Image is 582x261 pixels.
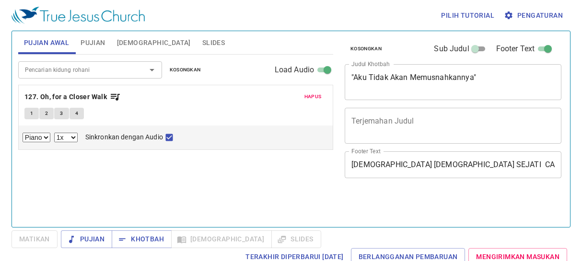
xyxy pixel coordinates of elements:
[117,37,191,49] span: [DEMOGRAPHIC_DATA]
[170,66,201,74] span: Kosongkan
[23,133,50,142] select: Select Track
[24,108,39,119] button: 1
[350,45,382,53] span: Kosongkan
[119,233,164,245] span: Khotbah
[75,109,78,118] span: 4
[54,108,69,119] button: 3
[24,91,121,103] button: 127. Oh, for a Closer Walk
[506,10,563,22] span: Pengaturan
[45,109,48,118] span: 2
[304,92,322,101] span: Hapus
[502,7,567,24] button: Pengaturan
[24,37,69,49] span: Pujian Awal
[12,7,145,24] img: True Jesus Church
[351,73,555,91] textarea: "Aku Tidak Akan Memusnahkannya"
[437,7,498,24] button: Pilih tutorial
[81,37,105,49] span: Pujian
[145,63,159,77] button: Open
[345,43,387,55] button: Kosongkan
[61,230,112,248] button: Pujian
[54,133,78,142] select: Playback Rate
[164,64,207,76] button: Kosongkan
[496,43,535,55] span: Footer Text
[112,230,172,248] button: Khotbah
[202,37,225,49] span: Slides
[275,64,314,76] span: Load Audio
[441,10,494,22] span: Pilih tutorial
[434,43,469,55] span: Sub Judul
[70,108,84,119] button: 4
[299,91,327,102] button: Hapus
[60,109,63,118] span: 3
[69,233,105,245] span: Pujian
[39,108,54,119] button: 2
[24,91,107,103] b: 127. Oh, for a Closer Walk
[85,132,163,142] span: Sinkronkan dengan Audio
[30,109,33,118] span: 1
